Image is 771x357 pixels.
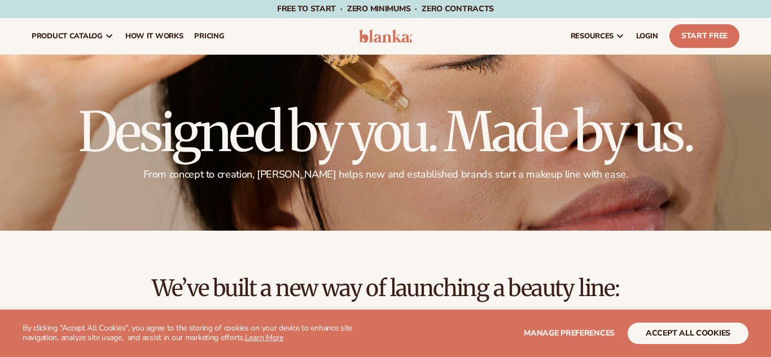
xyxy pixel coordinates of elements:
a: product catalog [26,18,120,54]
a: How It Works [120,18,189,54]
button: accept all cookies [628,323,748,344]
span: pricing [194,32,224,41]
h1: Designed by you. Made by us. [32,105,739,159]
h2: We’ve built a new way of launching a beauty line: [32,276,739,301]
a: Learn More [245,332,283,343]
img: logo [359,29,412,43]
span: How It Works [125,32,183,41]
span: resources [571,32,614,41]
span: product catalog [32,32,103,41]
button: Manage preferences [524,323,615,344]
a: pricing [189,18,230,54]
span: LOGIN [636,32,658,41]
a: Start Free [669,24,739,48]
p: By clicking "Accept All Cookies", you agree to the storing of cookies on your device to enhance s... [23,324,385,343]
p: From concept to creation, [PERSON_NAME] helps new and established brands start a makeup line with... [32,168,739,181]
span: Manage preferences [524,328,615,338]
span: Free to start · ZERO minimums · ZERO contracts [277,3,494,14]
a: resources [565,18,630,54]
a: LOGIN [630,18,664,54]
